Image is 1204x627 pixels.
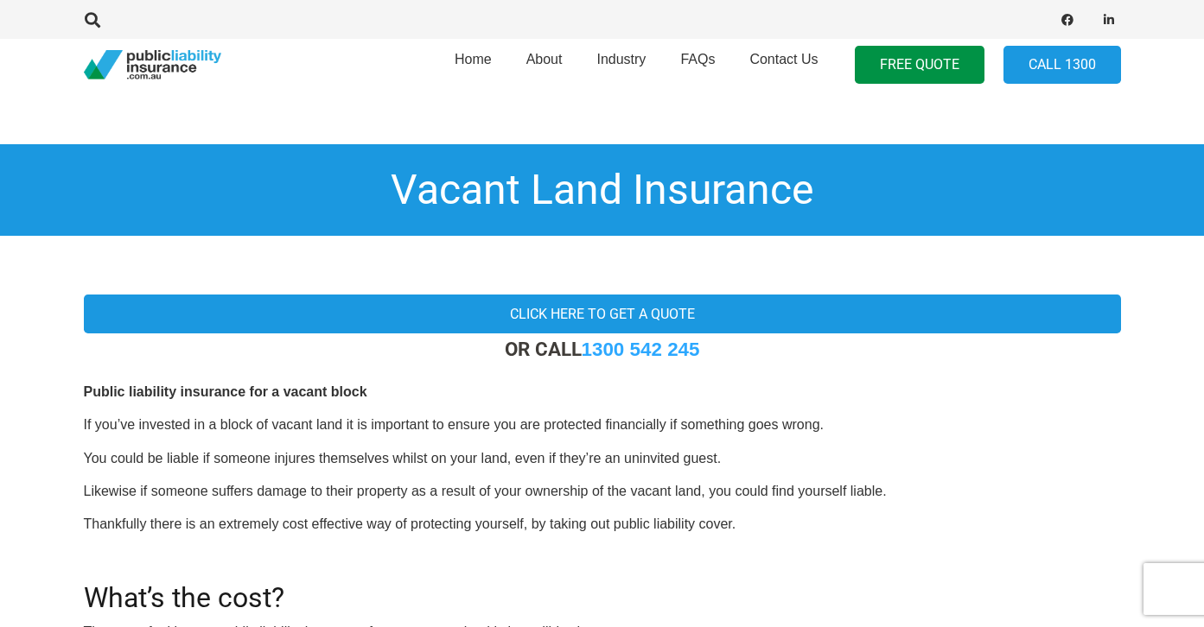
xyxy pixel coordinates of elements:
a: Call 1300 [1003,46,1121,85]
a: 1300 542 245 [582,339,700,360]
a: FREE QUOTE [855,46,984,85]
b: Public liability insurance for a vacant block [84,384,367,399]
h2: What’s the cost? [84,560,1121,614]
a: Contact Us [732,34,835,96]
a: FAQs [663,34,732,96]
p: You could be liable if someone injures themselves whilst on your land, even if they’re an uninvit... [84,449,1121,468]
a: LinkedIn [1097,8,1121,32]
span: Industry [596,52,646,66]
strong: OR CALL [505,338,700,360]
span: Contact Us [749,52,818,66]
a: About [509,34,580,96]
p: Likewise if someone suffers damage to their property as a result of your ownership of the vacant ... [84,482,1121,501]
span: FAQs [680,52,715,66]
a: Search [76,12,111,28]
a: pli_logotransparent [84,50,221,80]
a: Click here to get a quote [84,294,1121,333]
p: If you’ve invested in a block of vacant land it is important to ensure you are protected financia... [84,415,1121,434]
p: Thankfully there is an extremely cost effective way of protecting yourself, by taking out public ... [84,515,1121,534]
a: Facebook [1055,8,1080,32]
span: Home [455,52,492,66]
span: About [526,52,563,66]
a: Home [437,34,509,96]
a: Industry [579,34,663,96]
